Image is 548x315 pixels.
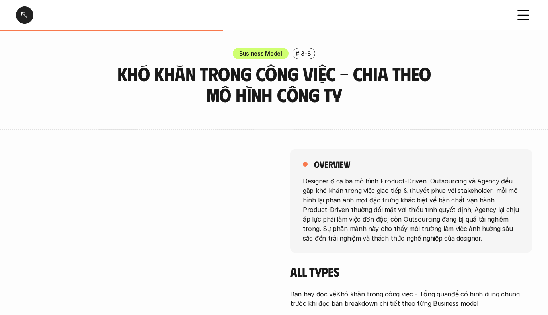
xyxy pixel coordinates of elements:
h6: # [296,51,299,56]
p: Designer ở cả ba mô hình Product-Driven, Outsourcing và Agency đều gặp khó khăn trong việc giao t... [303,176,519,243]
a: Khó khăn trong công việc - Tổng quan [336,290,451,298]
p: 3-8 [301,49,311,58]
h4: All Types [290,264,532,279]
p: Business Model [239,49,282,58]
h5: overview [314,159,350,170]
h3: Khó khăn trong công việc - Chia theo mô hình công ty [105,63,443,105]
p: Bạn hãy đọc về để có hình dung chung trước khi đọc bản breakdown chi tiết theo từng Business model [290,289,532,308]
